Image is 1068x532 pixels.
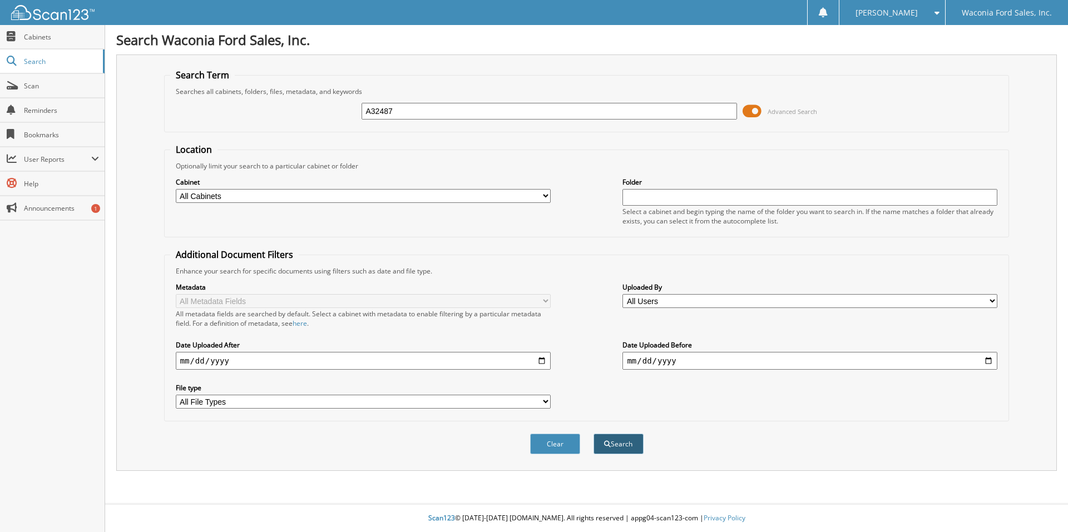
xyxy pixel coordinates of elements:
span: User Reports [24,155,91,164]
label: Folder [622,177,997,187]
span: Bookmarks [24,130,99,140]
span: Cabinets [24,32,99,42]
label: Metadata [176,282,551,292]
h1: Search Waconia Ford Sales, Inc. [116,31,1057,49]
span: Announcements [24,203,99,213]
legend: Additional Document Filters [170,248,299,261]
a: here [293,319,307,328]
div: Select a cabinet and begin typing the name of the folder you want to search in. If the name match... [622,207,997,226]
span: Waconia Ford Sales, Inc. [962,9,1052,16]
span: Help [24,179,99,188]
legend: Search Term [170,69,235,81]
span: [PERSON_NAME] [856,9,918,16]
div: 1 [91,204,100,213]
span: Scan123 [428,513,455,523]
label: Uploaded By [622,282,997,292]
a: Privacy Policy [704,513,745,523]
img: scan123-logo-white.svg [11,5,95,20]
div: © [DATE]-[DATE] [DOMAIN_NAME]. All rights reserved | appg04-scan123-com | [105,505,1068,532]
div: Enhance your search for specific documents using filters such as date and file type. [170,266,1003,276]
span: Search [24,57,97,66]
button: Search [594,434,644,454]
span: Reminders [24,106,99,115]
div: All metadata fields are searched by default. Select a cabinet with metadata to enable filtering b... [176,309,551,328]
div: Optionally limit your search to a particular cabinet or folder [170,161,1003,171]
span: Scan [24,81,99,91]
input: start [176,352,551,370]
div: Searches all cabinets, folders, files, metadata, and keywords [170,87,1003,96]
label: Cabinet [176,177,551,187]
input: end [622,352,997,370]
label: Date Uploaded After [176,340,551,350]
button: Clear [530,434,580,454]
legend: Location [170,143,217,156]
label: Date Uploaded Before [622,340,997,350]
label: File type [176,383,551,392]
span: Advanced Search [768,107,817,116]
